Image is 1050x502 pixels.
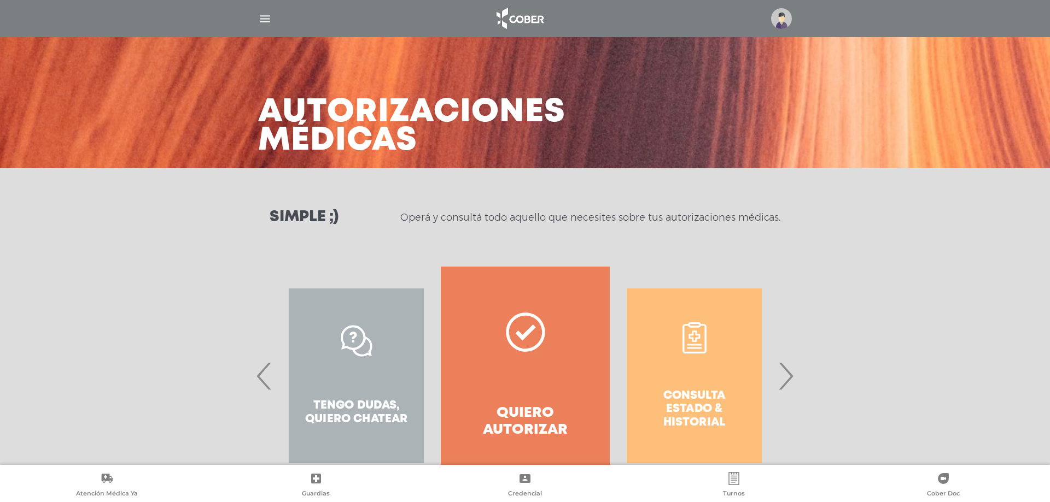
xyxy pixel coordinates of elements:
img: profile-placeholder.svg [771,8,792,29]
span: Guardias [302,489,330,499]
img: Cober_menu-lines-white.svg [258,12,272,26]
span: Cober Doc [927,489,960,499]
a: Guardias [211,472,420,500]
a: Cober Doc [839,472,1048,500]
a: Credencial [421,472,629,500]
h4: Quiero autorizar [460,405,590,439]
a: Turnos [629,472,838,500]
a: Atención Médica Ya [2,472,211,500]
span: Next [775,346,796,405]
h3: Autorizaciones médicas [258,98,565,155]
span: Credencial [508,489,542,499]
img: logo_cober_home-white.png [491,5,548,32]
h3: Simple ;) [270,210,339,225]
span: Atención Médica Ya [76,489,138,499]
p: Operá y consultá todo aquello que necesites sobre tus autorizaciones médicas. [400,211,780,224]
span: Turnos [723,489,745,499]
a: Quiero autorizar [441,267,610,485]
span: Previous [254,346,275,405]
